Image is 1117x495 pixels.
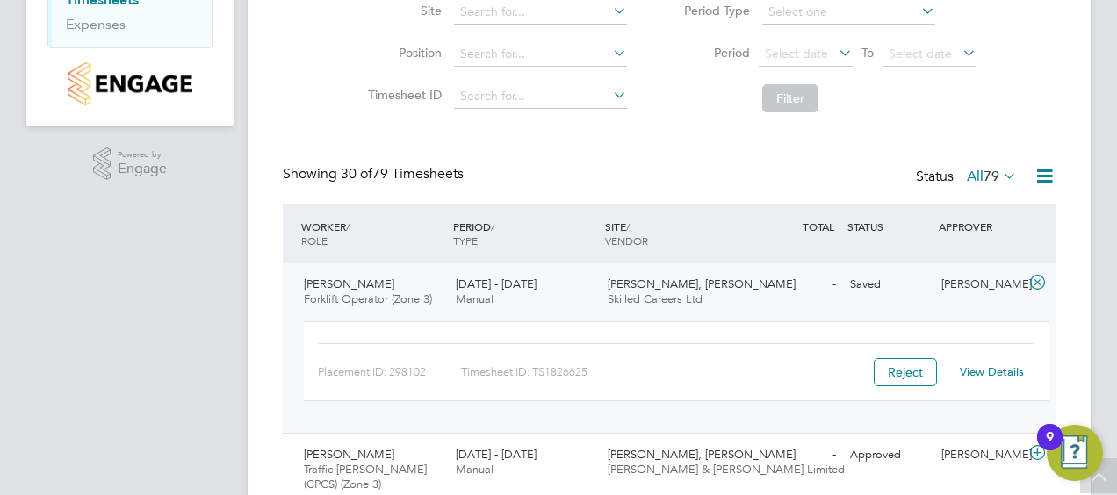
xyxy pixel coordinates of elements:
span: Manual [456,462,494,477]
div: APPROVER [934,211,1026,242]
div: 9 [1046,437,1054,460]
span: Traffic [PERSON_NAME] (CPCS) (Zone 3) [304,462,427,491]
div: Status [916,165,1020,190]
label: Period Type [671,3,750,18]
input: Search for... [454,84,627,109]
span: Select date [765,46,828,61]
label: Period [671,45,750,61]
button: Filter [762,84,818,112]
div: [PERSON_NAME] [934,270,1026,299]
a: View Details [960,364,1024,379]
span: [DATE] - [DATE] [456,447,537,462]
div: PERIOD [449,211,601,256]
div: Saved [843,270,934,299]
span: / [346,219,350,233]
span: / [491,219,494,233]
div: Timesheet ID: TS1826625 [461,358,862,386]
div: SITE [601,211,753,256]
span: 79 [984,168,999,185]
label: Site [363,3,442,18]
span: [DATE] - [DATE] [456,276,537,291]
span: [PERSON_NAME] [304,447,394,462]
span: ROLE [301,233,328,247]
div: Placement ID: 298102 [318,358,461,386]
label: Position [363,45,442,61]
img: countryside-properties-logo-retina.png [68,62,191,105]
a: Powered byEngage [93,147,168,181]
span: To [856,41,879,64]
div: - [752,441,843,470]
div: Approved [843,441,934,470]
span: Forklift Operator (Zone 3) [304,291,432,306]
span: TOTAL [803,219,834,233]
span: VENDOR [605,233,648,247]
div: STATUS [843,211,934,242]
span: TYPE [453,233,478,247]
span: [PERSON_NAME], [PERSON_NAME] [608,447,796,462]
span: 79 Timesheets [341,165,464,183]
span: [PERSON_NAME], [PERSON_NAME] [608,276,796,291]
div: Showing [283,165,467,183]
a: Expenses [66,16,126,32]
span: Powered by [118,147,167,162]
span: / [626,219,630,233]
span: Skilled Careers Ltd [608,291,703,306]
span: [PERSON_NAME] & [PERSON_NAME] Limited [608,462,845,477]
span: [PERSON_NAME] [304,276,394,291]
button: Open Resource Center, 9 new notifications [1047,425,1103,481]
span: Select date [889,46,952,61]
button: Reject [874,358,937,386]
a: Go to home page [47,62,213,105]
div: WORKER [297,211,449,256]
label: Timesheet ID [363,87,442,103]
div: - [752,270,843,299]
span: Engage [118,161,167,176]
span: Manual [456,291,494,306]
label: All [967,168,1017,185]
span: 30 of [341,165,372,183]
div: [PERSON_NAME] [934,441,1026,470]
input: Search for... [454,42,627,67]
